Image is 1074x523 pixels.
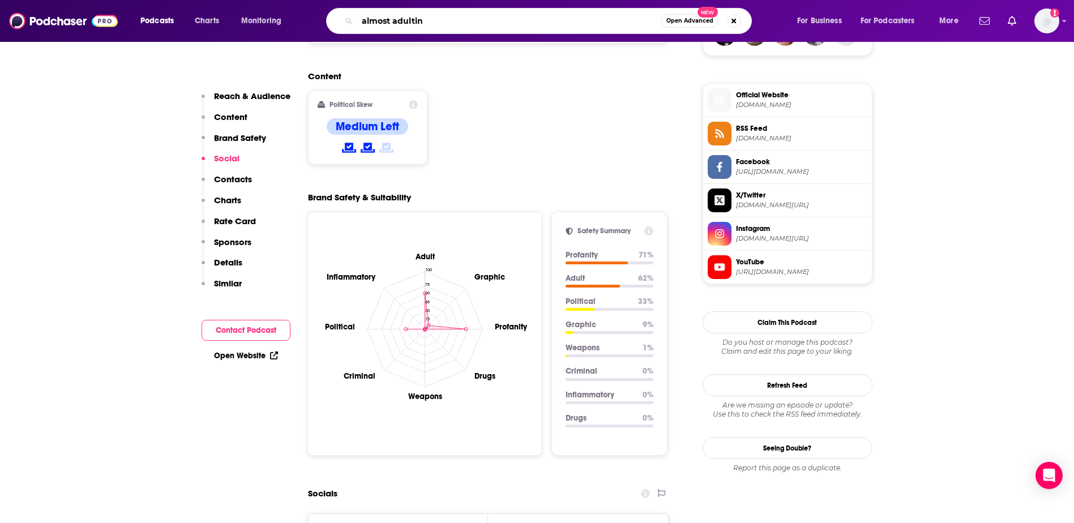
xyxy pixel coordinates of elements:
div: Claim and edit this page to your liking. [703,338,872,356]
button: open menu [233,12,296,30]
button: Social [202,153,239,174]
a: Show notifications dropdown [975,11,994,31]
h2: Political Skew [330,101,373,109]
span: X/Twitter [736,190,867,200]
span: Monitoring [241,13,281,29]
text: Political [324,321,354,331]
span: Facebook [736,157,867,167]
p: 1 % [643,343,653,353]
p: Content [214,112,247,122]
span: Official Website [736,90,867,100]
p: 62 % [638,273,653,283]
h2: Socials [308,483,337,504]
p: 33 % [638,297,653,306]
p: Contacts [214,174,252,185]
h2: Brand Safety & Suitability [308,192,411,203]
tspan: 100 [425,267,431,272]
a: X/Twitter[DOMAIN_NAME][URL] [708,188,867,212]
div: Report this page as a duplicate. [703,464,872,473]
button: Brand Safety [202,132,266,153]
span: twitter.com/GlennonDoyle [736,201,867,209]
button: Claim This Podcast [703,311,872,333]
p: Charts [214,195,241,205]
button: Reach & Audience [202,91,290,112]
text: Inflammatory [326,272,375,281]
button: Similar [202,278,242,299]
a: Open Website [214,351,278,361]
p: Brand Safety [214,132,266,143]
tspan: 45 [425,299,429,304]
span: Instagram [736,224,867,234]
a: Show notifications dropdown [1003,11,1021,31]
span: For Business [797,13,842,29]
button: open menu [132,12,189,30]
span: wecandohardthingspodcast.com [736,101,867,109]
p: Similar [214,278,242,289]
p: Reach & Audience [214,91,290,101]
img: User Profile [1034,8,1059,33]
span: More [939,13,959,29]
span: https://www.facebook.com/glennondoyle [736,168,867,176]
span: YouTube [736,257,867,267]
h2: Safety Summary [577,226,640,235]
tspan: 75 [425,281,429,286]
p: Profanity [566,250,630,260]
p: 0 % [643,390,653,400]
input: Search podcasts, credits, & more... [357,12,661,30]
span: New [698,7,718,18]
p: Graphic [566,320,634,329]
p: Rate Card [214,216,256,226]
p: 71 % [639,250,653,260]
a: Official Website[DOMAIN_NAME] [708,88,867,112]
button: Charts [202,195,241,216]
span: feeds.megaphone.fm [736,134,867,143]
text: Criminal [343,371,375,381]
span: https://www.youtube.com/@GlennonDoyle [736,268,867,276]
h4: Medium Left [336,119,399,134]
button: Refresh Feed [703,374,872,396]
div: Search podcasts, credits, & more... [337,8,763,34]
button: open menu [931,12,973,30]
button: Details [202,257,242,278]
p: 9 % [643,320,653,329]
a: Seeing Double? [703,437,872,459]
p: Drugs [566,413,634,423]
span: instagram.com/glennondoyle [736,234,867,243]
p: Details [214,257,242,268]
a: Charts [187,12,226,30]
span: For Podcasters [861,13,915,29]
p: Sponsors [214,237,251,247]
p: Social [214,153,239,164]
p: Criminal [566,366,634,376]
p: Political [566,297,629,306]
button: open menu [789,12,856,30]
button: Content [202,112,247,132]
button: Contact Podcast [202,320,290,341]
span: Podcasts [140,13,174,29]
a: Facebook[URL][DOMAIN_NAME] [708,155,867,179]
a: YouTube[URL][DOMAIN_NAME] [708,255,867,279]
div: Open Intercom Messenger [1036,462,1063,489]
p: Adult [566,273,629,283]
tspan: 30 [425,307,429,312]
text: Graphic [474,272,505,281]
a: Instagram[DOMAIN_NAME][URL] [708,222,867,246]
text: Weapons [408,392,442,401]
h2: Content [308,71,660,82]
a: RSS Feed[DOMAIN_NAME] [708,122,867,145]
img: Podchaser - Follow, Share and Rate Podcasts [9,10,118,32]
text: Drugs [474,371,495,381]
p: Weapons [566,343,634,353]
svg: Add a profile image [1050,8,1059,18]
button: Open AdvancedNew [661,14,718,28]
text: Adult [414,251,435,261]
span: Open Advanced [666,18,713,24]
div: Are we missing an episode or update? Use this to check the RSS feed immediately. [703,401,872,419]
span: Logged in as Padilla_3 [1034,8,1059,33]
span: Charts [195,13,219,29]
button: Show profile menu [1034,8,1059,33]
button: Rate Card [202,216,256,237]
p: 0 % [643,366,653,376]
tspan: 60 [425,290,429,295]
